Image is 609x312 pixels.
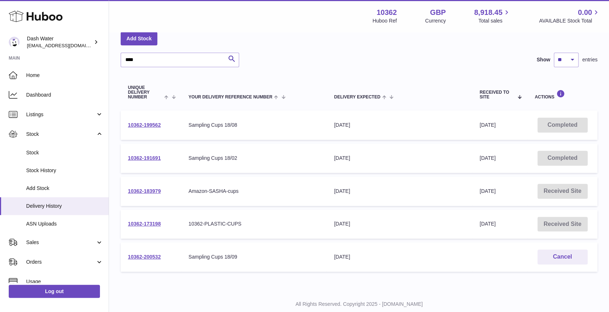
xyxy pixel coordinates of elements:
div: Huboo Ref [372,17,397,24]
a: 0.00 AVAILABLE Stock Total [539,8,600,24]
a: 10362-173198 [128,221,161,227]
span: [DATE] [480,122,496,128]
a: Add Stock [121,32,157,45]
div: [DATE] [334,220,465,227]
img: bea@dash-water.com [9,37,20,48]
div: [DATE] [334,188,465,195]
a: Log out [9,285,100,298]
div: 10362-PLASTIC-CUPS [189,220,320,227]
span: [DATE] [480,221,496,227]
a: 8,918.45 Total sales [474,8,511,24]
a: 10362-183979 [128,188,161,194]
span: [EMAIL_ADDRESS][DOMAIN_NAME] [27,42,107,48]
div: [DATE] [334,122,465,129]
span: entries [582,56,597,63]
span: 8,918.45 [474,8,503,17]
strong: GBP [430,8,445,17]
strong: 10362 [376,8,397,17]
span: Your Delivery Reference Number [189,95,273,100]
div: [DATE] [334,155,465,162]
span: Home [26,72,103,79]
div: Currency [425,17,446,24]
p: All Rights Reserved. Copyright 2025 - [DOMAIN_NAME] [115,301,603,308]
a: 10362-200532 [128,254,161,260]
a: 10362-191691 [128,155,161,161]
label: Show [537,56,550,63]
span: [DATE] [480,188,496,194]
span: Orders [26,259,96,266]
div: Amazon-SASHA-cups [189,188,320,195]
div: [DATE] [334,254,465,260]
span: Delivery History [26,203,103,210]
span: ASN Uploads [26,220,103,227]
div: Actions [535,90,590,100]
span: Received to Site [480,90,514,100]
span: Delivery Expected [334,95,380,100]
span: Sales [26,239,96,246]
span: 0.00 [578,8,592,17]
a: 10362-199562 [128,122,161,128]
button: Cancel [537,250,588,264]
span: Add Stock [26,185,103,192]
span: Usage [26,278,103,285]
span: Stock [26,149,103,156]
span: AVAILABLE Stock Total [539,17,600,24]
div: Sampling Cups 18/09 [189,254,320,260]
div: Sampling Cups 18/02 [189,155,320,162]
span: Listings [26,111,96,118]
div: Sampling Cups 18/08 [189,122,320,129]
span: [DATE] [480,155,496,161]
span: Stock History [26,167,103,174]
span: Stock [26,131,96,138]
div: Dash Water [27,35,92,49]
span: Total sales [478,17,511,24]
span: Dashboard [26,92,103,98]
span: Unique Delivery Number [128,85,162,100]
